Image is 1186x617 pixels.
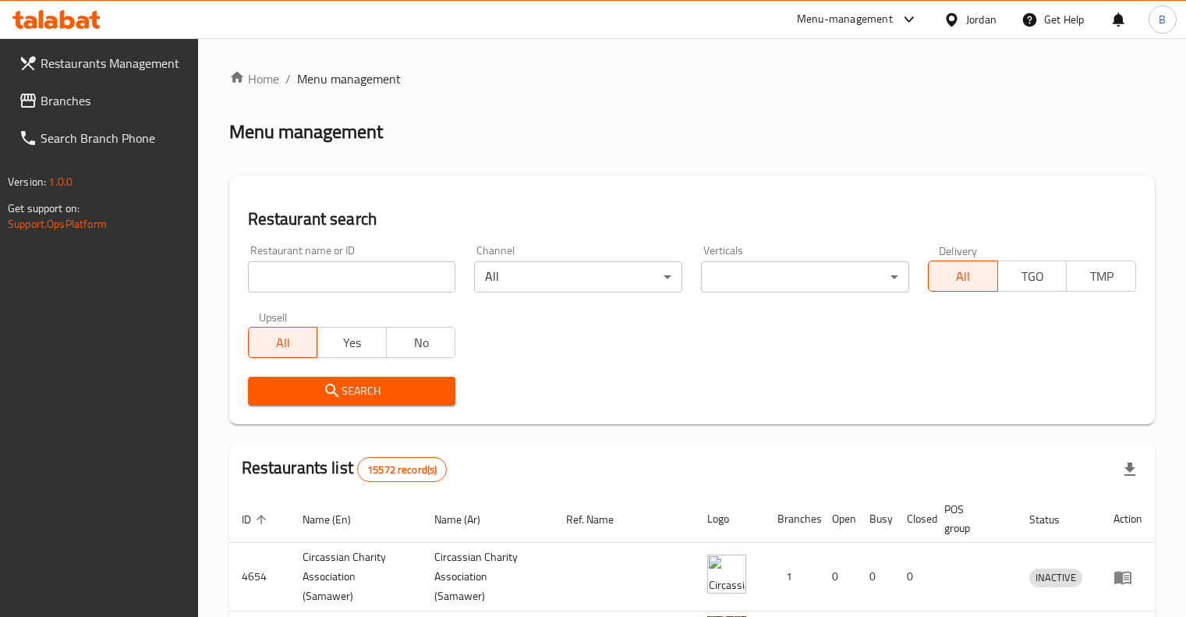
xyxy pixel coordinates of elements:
[358,463,446,477] span: 15572 record(s)
[857,495,894,543] th: Busy
[8,214,107,234] a: Support.OpsPlatform
[894,543,932,612] td: 0
[6,82,198,119] a: Branches
[297,69,401,88] span: Menu management
[6,119,198,157] a: Search Branch Phone
[935,265,992,288] span: All
[41,91,186,110] span: Branches
[248,377,456,406] button: Search
[857,543,894,612] td: 0
[248,261,456,293] input: Search for restaurant name or ID..
[1111,451,1149,488] div: Export file
[229,543,290,612] td: 4654
[1029,510,1080,529] span: Status
[259,311,288,322] label: Upsell
[1066,261,1136,292] button: TMP
[820,543,857,612] td: 0
[229,69,1155,88] nav: breadcrumb
[997,261,1067,292] button: TGO
[1029,569,1082,587] div: INACTIVE
[966,11,997,28] div: Jordan
[229,119,383,144] h2: Menu management
[474,261,682,293] div: All
[242,456,448,482] h2: Restaurants list
[944,500,998,537] span: POS group
[707,555,746,594] img: ​Circassian ​Charity ​Association​ (Samawer)
[41,54,186,73] span: Restaurants Management
[695,495,765,543] th: Logo
[894,495,932,543] th: Closed
[357,457,447,482] div: Total records count
[229,69,279,88] a: Home
[324,332,381,354] span: Yes
[255,332,312,354] span: All
[434,510,501,529] span: Name (Ar)
[928,261,998,292] button: All
[820,495,857,543] th: Open
[242,510,271,529] span: ID
[317,327,387,358] button: Yes
[1101,495,1155,543] th: Action
[393,332,450,354] span: No
[1073,265,1130,288] span: TMP
[765,543,820,612] td: 1
[285,69,291,88] li: /
[260,381,444,401] span: Search
[290,543,422,612] td: ​Circassian ​Charity ​Association​ (Samawer)
[6,44,198,82] a: Restaurants Management
[48,172,73,192] span: 1.0.0
[8,172,46,192] span: Version:
[566,510,634,529] span: Ref. Name
[8,198,80,218] span: Get support on:
[765,495,820,543] th: Branches
[701,261,909,293] div: ​
[303,510,371,529] span: Name (En)
[386,327,456,358] button: No
[1113,568,1142,587] div: Menu
[1004,265,1061,288] span: TGO
[41,129,186,147] span: Search Branch Phone
[797,10,893,29] div: Menu-management
[248,327,318,358] button: All
[1159,11,1166,28] span: B
[1029,569,1082,587] span: INACTIVE
[248,207,1136,231] h2: Restaurant search
[422,543,554,612] td: ​Circassian ​Charity ​Association​ (Samawer)
[939,245,978,256] label: Delivery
